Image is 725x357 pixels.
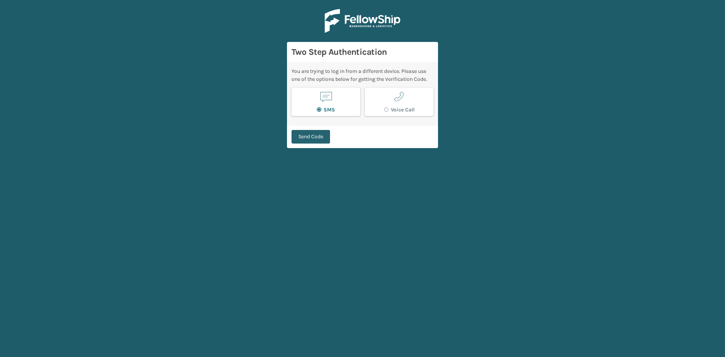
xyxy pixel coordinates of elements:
h3: Two Step Authentication [292,46,433,58]
label: SMS [317,107,335,113]
div: You are trying to log in from a different device. Please use one of the options below for getting... [292,67,433,83]
button: Send Code [292,130,330,144]
label: Voice Call [384,107,415,113]
img: Logo [325,9,400,33]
